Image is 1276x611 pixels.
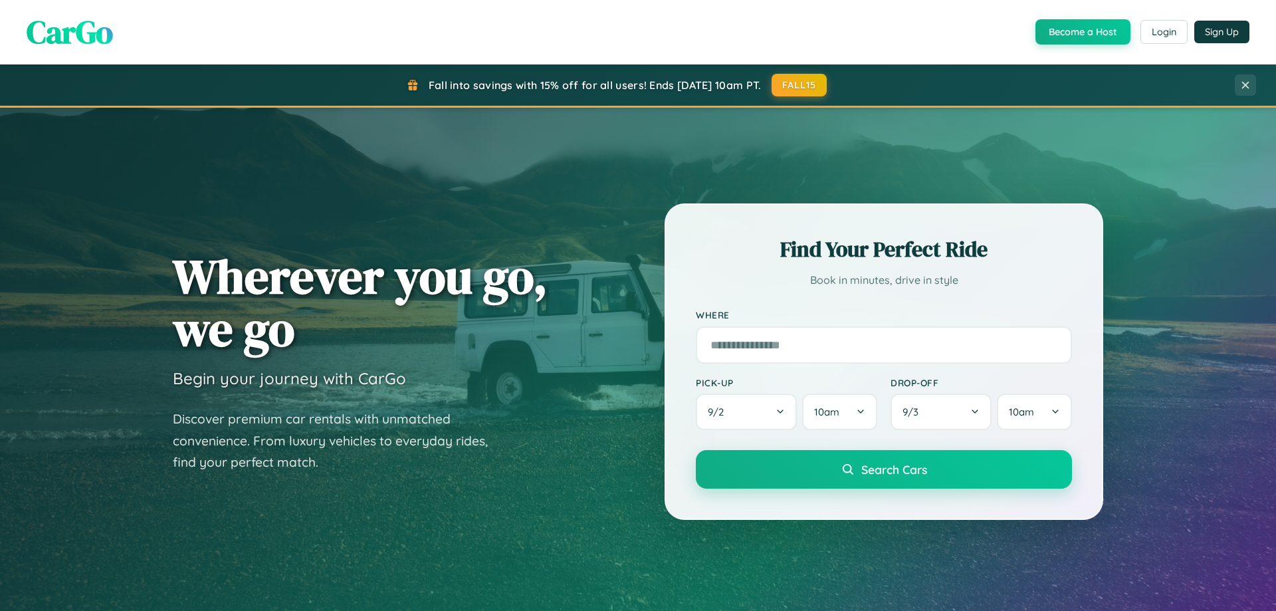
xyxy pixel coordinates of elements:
[891,394,992,430] button: 9/3
[696,235,1072,264] h2: Find Your Perfect Ride
[173,368,406,388] h3: Begin your journey with CarGo
[173,250,548,355] h1: Wherever you go, we go
[708,406,730,418] span: 9 / 2
[903,406,925,418] span: 9 / 3
[1035,19,1130,45] button: Become a Host
[696,271,1072,290] p: Book in minutes, drive in style
[1009,406,1034,418] span: 10am
[696,310,1072,321] label: Where
[696,394,797,430] button: 9/2
[429,78,762,92] span: Fall into savings with 15% off for all users! Ends [DATE] 10am PT.
[1140,20,1188,44] button: Login
[861,462,927,477] span: Search Cars
[802,394,877,430] button: 10am
[696,377,877,388] label: Pick-up
[997,394,1072,430] button: 10am
[1194,21,1249,43] button: Sign Up
[772,74,827,96] button: FALL15
[891,377,1072,388] label: Drop-off
[814,406,839,418] span: 10am
[27,10,113,54] span: CarGo
[173,408,505,473] p: Discover premium car rentals with unmatched convenience. From luxury vehicles to everyday rides, ...
[696,450,1072,489] button: Search Cars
